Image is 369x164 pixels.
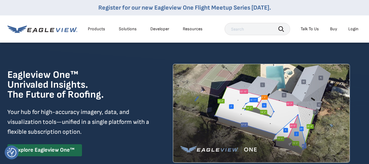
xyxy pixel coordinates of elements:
img: Revisit consent button [7,148,16,157]
div: Products [88,26,105,32]
input: Search [225,23,290,35]
a: Register for our new Eagleview One Flight Meetup Series [DATE]. [98,4,271,11]
div: Resources [183,26,203,32]
a: Explore Eagleview One™ [7,144,82,156]
button: Consent Preferences [7,148,16,157]
div: Login [348,26,358,32]
div: Solutions [119,26,137,32]
div: Talk To Us [301,26,319,32]
a: Buy [330,26,337,32]
p: Your hub for high-accuracy imagery, data, and visualization tools—unified in a single platform wi... [7,107,150,137]
a: Developer [150,26,169,32]
h1: Eagleview One™ Unrivaled Insights. The Future of Roofing. [7,70,135,100]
